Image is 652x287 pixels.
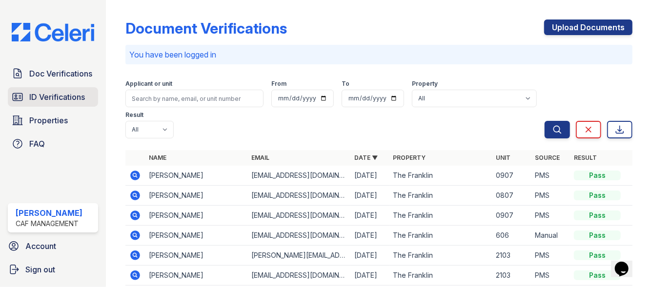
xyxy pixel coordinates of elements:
[247,226,350,246] td: [EMAIL_ADDRESS][DOMAIN_NAME]
[342,80,349,88] label: To
[574,250,621,260] div: Pass
[492,266,531,286] td: 2103
[16,219,82,229] div: CAF Management
[531,246,570,266] td: PMS
[611,248,642,277] iframe: chat widget
[531,186,570,206] td: PMS
[389,186,492,206] td: The Franklin
[492,226,531,246] td: 606
[531,266,570,286] td: PMS
[389,266,492,286] td: The Franklin
[574,270,621,280] div: Pass
[8,87,98,107] a: ID Verifications
[149,154,166,161] a: Name
[389,226,492,246] td: The Franklin
[145,226,247,246] td: [PERSON_NAME]
[4,23,102,41] img: CE_Logo_Blue-a8612792a0a2168367f1c8372b55b34899dd931a85d93a1a3d3e32e68fde9ad4.png
[4,236,102,256] a: Account
[354,154,378,161] a: Date ▼
[535,154,560,161] a: Source
[350,266,389,286] td: [DATE]
[492,186,531,206] td: 0807
[25,264,55,275] span: Sign out
[574,171,621,180] div: Pass
[29,68,92,79] span: Doc Verifications
[389,206,492,226] td: The Franklin
[145,266,247,286] td: [PERSON_NAME]
[492,166,531,186] td: 0907
[247,206,350,226] td: [EMAIL_ADDRESS][DOMAIN_NAME]
[350,186,389,206] td: [DATE]
[350,206,389,226] td: [DATE]
[492,206,531,226] td: 0907
[25,240,56,252] span: Account
[247,266,350,286] td: [EMAIL_ADDRESS][DOMAIN_NAME]
[496,154,510,161] a: Unit
[574,210,621,220] div: Pass
[145,206,247,226] td: [PERSON_NAME]
[125,80,172,88] label: Applicant or unit
[531,226,570,246] td: Manual
[412,80,438,88] label: Property
[247,166,350,186] td: [EMAIL_ADDRESS][DOMAIN_NAME]
[145,186,247,206] td: [PERSON_NAME]
[125,19,287,37] div: Document Verifications
[29,138,45,150] span: FAQ
[247,186,350,206] td: [EMAIL_ADDRESS][DOMAIN_NAME]
[8,134,98,153] a: FAQ
[129,49,629,60] p: You have been logged in
[492,246,531,266] td: 2103
[125,111,143,119] label: Result
[531,206,570,226] td: PMS
[544,19,632,35] a: Upload Documents
[574,154,597,161] a: Result
[574,230,621,240] div: Pass
[350,166,389,186] td: [DATE]
[251,154,269,161] a: Email
[389,166,492,186] td: The Franklin
[8,111,98,130] a: Properties
[145,166,247,186] td: [PERSON_NAME]
[16,207,82,219] div: [PERSON_NAME]
[389,246,492,266] td: The Franklin
[29,91,85,103] span: ID Verifications
[247,246,350,266] td: [PERSON_NAME][EMAIL_ADDRESS][DOMAIN_NAME]
[393,154,426,161] a: Property
[29,115,68,126] span: Properties
[574,191,621,200] div: Pass
[531,166,570,186] td: PMS
[271,80,286,88] label: From
[350,246,389,266] td: [DATE]
[145,246,247,266] td: [PERSON_NAME]
[125,90,264,107] input: Search by name, email, or unit number
[350,226,389,246] td: [DATE]
[8,64,98,83] a: Doc Verifications
[4,260,102,279] a: Sign out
